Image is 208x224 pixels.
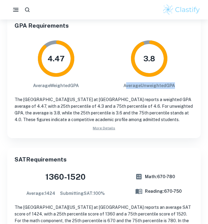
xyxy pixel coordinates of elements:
img: Clastify logo [162,4,201,16]
h6: Average Unweighted GPA [123,82,175,89]
h6: Average: 1424 [26,190,55,197]
h2: GPA Requirements [15,21,193,30]
h6: Average Weighted GPA [33,82,79,89]
h6: Reading: 670 - 750 [145,188,182,195]
h3: 1360 - 1520 [26,171,105,183]
tspan: 4.47 [48,54,65,63]
h6: Submitting SAT : 100 % [60,190,105,197]
a: More Details [15,125,193,131]
p: The [GEOGRAPHIC_DATA][US_STATE] at [GEOGRAPHIC_DATA] reports a weighted GPA average of 4.47, with... [15,96,193,123]
h2: SAT Requirements [15,155,193,164]
h6: Math: 670 - 780 [145,173,175,180]
tspan: 3.8 [143,54,155,63]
